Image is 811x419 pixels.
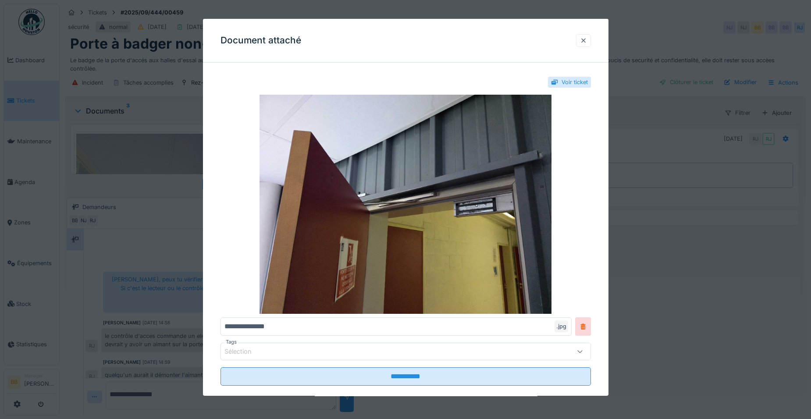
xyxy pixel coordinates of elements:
div: Sélection [224,347,264,356]
label: Tags [224,338,238,346]
div: .jpg [555,320,568,332]
h3: Document attaché [221,35,301,46]
img: e2e39d64-3008-4625-8755-aafec9b728c0-20251001_142114.jpg [221,95,591,314]
div: Voir ticket [562,78,588,86]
